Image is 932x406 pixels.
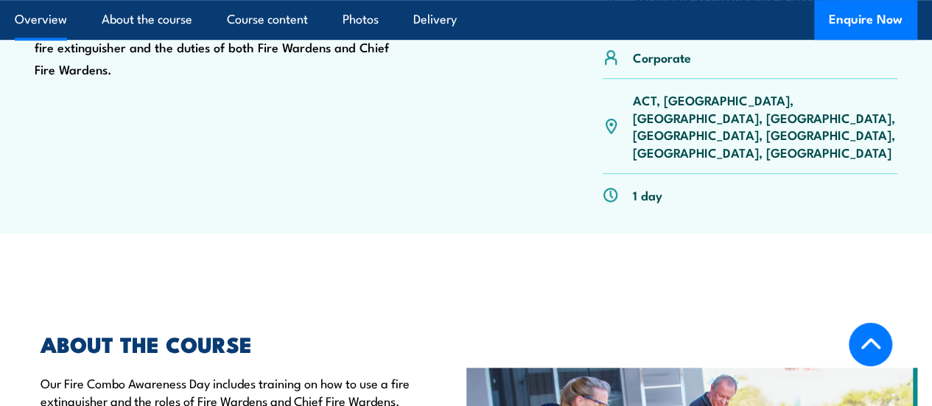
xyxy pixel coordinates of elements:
p: Corporate [633,49,691,66]
p: 1 day [633,186,662,203]
p: ACT, [GEOGRAPHIC_DATA], [GEOGRAPHIC_DATA], [GEOGRAPHIC_DATA], [GEOGRAPHIC_DATA], [GEOGRAPHIC_DATA... [633,91,897,161]
h2: ABOUT THE COURSE [41,334,444,353]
